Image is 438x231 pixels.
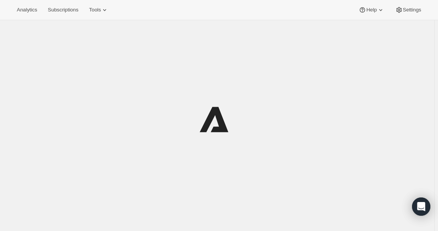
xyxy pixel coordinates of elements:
span: Help [366,7,377,13]
button: Subscriptions [43,5,83,15]
div: Open Intercom Messenger [412,197,430,216]
span: Tools [89,7,101,13]
button: Analytics [12,5,42,15]
button: Settings [391,5,426,15]
button: Help [354,5,389,15]
span: Subscriptions [48,7,78,13]
span: Analytics [17,7,37,13]
button: Tools [84,5,113,15]
span: Settings [403,7,421,13]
